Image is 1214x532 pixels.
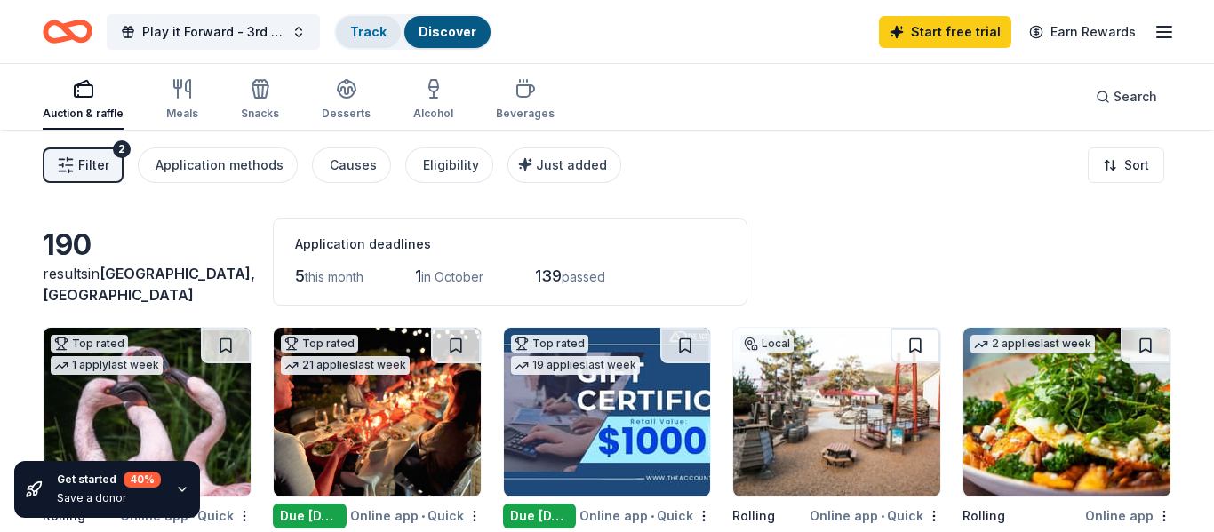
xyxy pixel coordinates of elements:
[535,266,562,285] span: 139
[732,505,775,527] div: Rolling
[295,266,305,285] span: 5
[43,227,252,263] div: 190
[1018,16,1146,48] a: Earn Rewards
[963,328,1170,496] img: Image for First Watch
[511,356,640,375] div: 19 applies last week
[962,505,1005,527] div: Rolling
[43,107,124,121] div: Auction & raffle
[879,16,1011,48] a: Start free trial
[322,107,371,121] div: Desserts
[350,504,482,527] div: Online app Quick
[57,491,161,505] div: Save a donor
[415,266,421,285] span: 1
[504,328,711,496] img: Image for The Accounting Doctor
[241,71,279,130] button: Snacks
[113,140,131,158] div: 2
[1088,147,1164,183] button: Sort
[142,21,284,43] span: Play it Forward - 3rd annual benefit for WCA
[273,504,347,528] div: Due [DATE]
[562,269,605,284] span: passed
[1114,86,1157,107] span: Search
[511,335,588,353] div: Top rated
[970,335,1095,353] div: 2 applies last week
[421,269,483,284] span: in October
[51,335,128,353] div: Top rated
[156,155,284,176] div: Application methods
[536,157,607,172] span: Just added
[44,328,251,496] img: Image for Oakland Zoo
[78,155,109,176] span: Filter
[651,509,654,523] span: •
[334,14,492,50] button: TrackDiscover
[419,24,476,39] a: Discover
[281,335,358,353] div: Top rated
[413,107,453,121] div: Alcohol
[166,107,198,121] div: Meals
[1124,155,1149,176] span: Sort
[507,147,621,183] button: Just added
[496,107,555,121] div: Beverages
[241,107,279,121] div: Snacks
[881,509,884,523] span: •
[733,328,940,496] img: Image for Bay Area Discovery Museum
[405,147,493,183] button: Eligibility
[295,234,725,255] div: Application deadlines
[740,335,794,353] div: Local
[43,263,252,306] div: results
[503,504,577,528] div: Due [DATE]
[322,71,371,130] button: Desserts
[810,504,941,527] div: Online app Quick
[421,509,425,523] span: •
[124,472,161,488] div: 40 %
[1085,504,1171,527] div: Online app
[43,11,92,52] a: Home
[138,147,298,183] button: Application methods
[330,155,377,176] div: Causes
[51,356,163,375] div: 1 apply last week
[281,356,410,375] div: 21 applies last week
[43,265,255,304] span: in
[312,147,391,183] button: Causes
[166,71,198,130] button: Meals
[107,14,320,50] button: Play it Forward - 3rd annual benefit for WCA
[43,147,124,183] button: Filter2
[579,504,711,527] div: Online app Quick
[57,472,161,488] div: Get started
[350,24,387,39] a: Track
[43,71,124,130] button: Auction & raffle
[43,265,255,304] span: [GEOGRAPHIC_DATA], [GEOGRAPHIC_DATA]
[496,71,555,130] button: Beverages
[305,269,363,284] span: this month
[274,328,481,496] img: Image for CookinGenie
[413,71,453,130] button: Alcohol
[423,155,479,176] div: Eligibility
[1082,79,1171,115] button: Search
